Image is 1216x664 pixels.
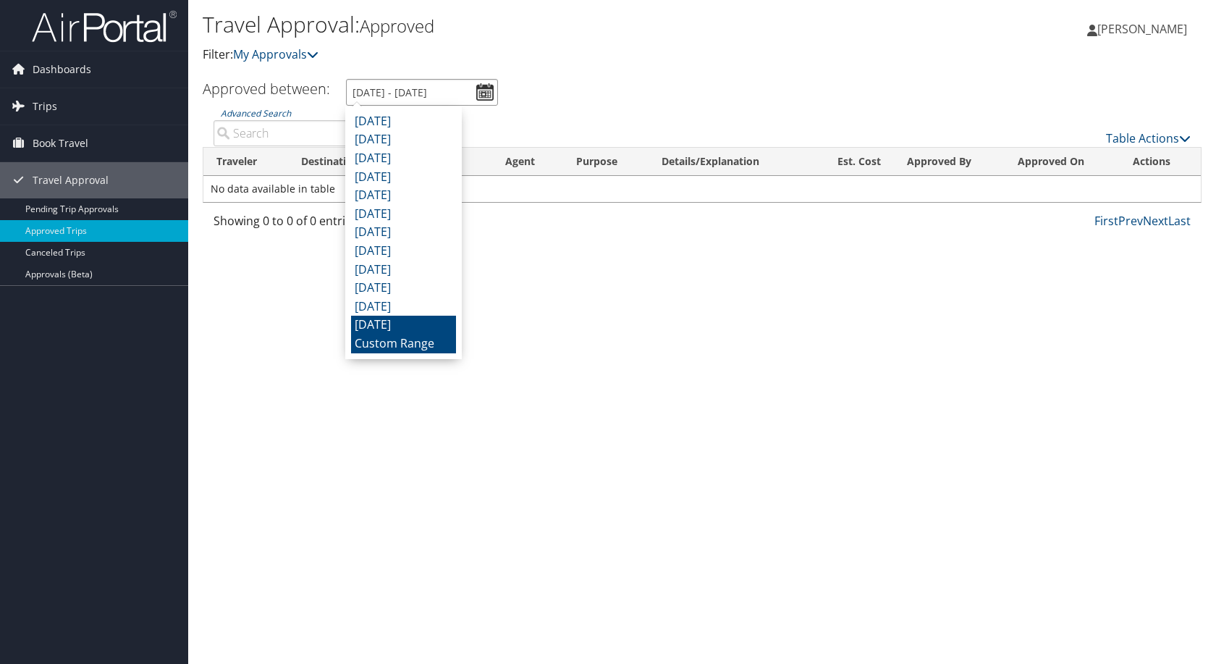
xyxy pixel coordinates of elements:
li: [DATE] [351,112,456,131]
h3: Approved between: [203,79,330,98]
th: Traveler: activate to sort column ascending [203,148,288,176]
th: Approved On: activate to sort column ascending [1005,148,1120,176]
li: [DATE] [351,130,456,149]
th: Actions [1120,148,1201,176]
th: Agent [492,148,563,176]
li: [DATE] [351,168,456,187]
small: Approved [360,14,434,38]
th: Approved By: activate to sort column ascending [894,148,1005,176]
li: [DATE] [351,298,456,316]
span: [PERSON_NAME] [1097,21,1187,37]
a: Last [1168,213,1191,229]
li: [DATE] [351,316,456,335]
li: [DATE] [351,242,456,261]
th: Est. Cost: activate to sort column ascending [816,148,894,176]
a: Table Actions [1106,130,1191,146]
a: Prev [1118,213,1143,229]
span: Trips [33,88,57,125]
th: Destination: activate to sort column ascending [288,148,394,176]
p: Filter: [203,46,869,64]
a: [PERSON_NAME] [1087,7,1202,51]
h1: Travel Approval: [203,9,869,40]
th: Details/Explanation [649,148,816,176]
a: Next [1143,213,1168,229]
span: Travel Approval [33,162,109,198]
li: [DATE] [351,186,456,205]
li: [DATE] [351,279,456,298]
td: No data available in table [203,176,1201,202]
span: Book Travel [33,125,88,161]
a: First [1094,213,1118,229]
input: [DATE] - [DATE] [346,79,498,106]
li: [DATE] [351,149,456,168]
a: My Approvals [233,46,318,62]
a: Advanced Search [221,107,291,119]
th: Purpose [563,148,649,176]
img: airportal-logo.png [32,9,177,43]
div: Showing 0 to 0 of 0 entries [214,212,442,237]
input: Advanced Search [214,120,442,146]
li: [DATE] [351,205,456,224]
li: [DATE] [351,223,456,242]
li: [DATE] [351,261,456,280]
span: Dashboards [33,51,91,88]
li: Custom Range [351,335,456,353]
